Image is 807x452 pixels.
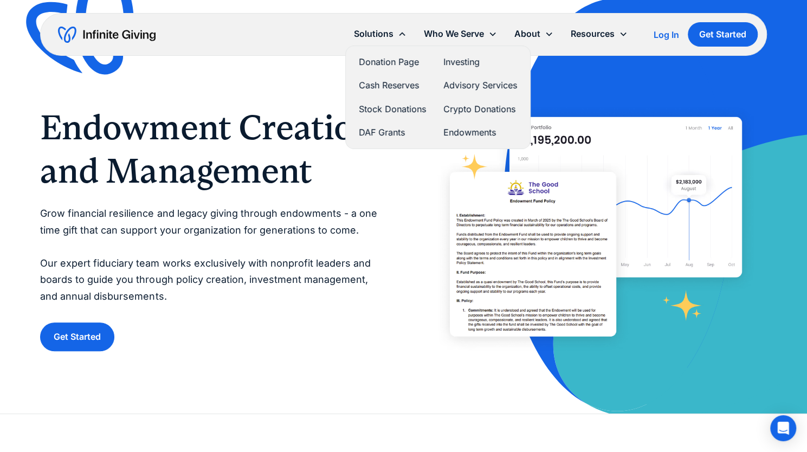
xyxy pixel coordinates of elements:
[359,125,426,140] a: DAF Grants
[345,22,415,46] div: Solutions
[443,125,517,140] a: Endowments
[443,102,517,117] a: Crypto Donations
[58,26,156,43] a: home
[506,22,562,46] div: About
[443,55,517,69] a: Investing
[514,27,540,41] div: About
[359,55,426,69] a: Donation Page
[688,22,758,47] a: Get Started
[359,102,426,117] a: Stock Donations
[435,104,757,353] img: Infinite Giving’s endowment software makes it easy for donors to give.
[770,415,796,441] div: Open Intercom Messenger
[40,106,382,192] h1: Endowment Creation and Management
[359,78,426,93] a: Cash Reserves
[424,27,484,41] div: Who We Serve
[40,322,114,351] a: Get Started
[571,27,615,41] div: Resources
[654,30,679,39] div: Log In
[345,46,531,149] nav: Solutions
[443,78,517,93] a: Advisory Services
[354,27,393,41] div: Solutions
[415,22,506,46] div: Who We Serve
[562,22,636,46] div: Resources
[40,205,382,305] p: Grow financial resilience and legacy giving through endowments - a one time gift that can support...
[654,28,679,41] a: Log In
